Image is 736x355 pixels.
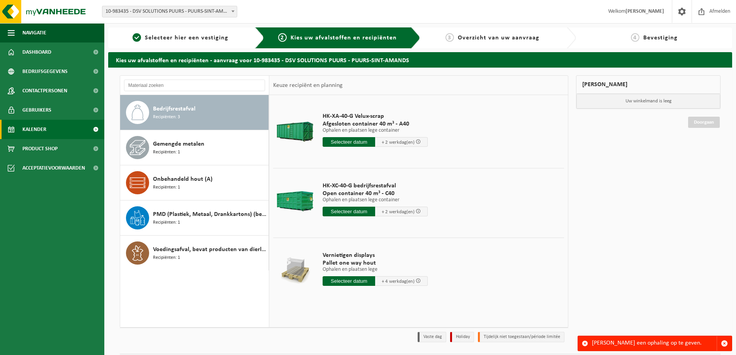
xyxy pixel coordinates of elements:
[22,158,85,178] span: Acceptatievoorwaarden
[120,130,269,165] button: Gemengde metalen Recipiënten: 1
[382,209,415,214] span: + 2 werkdag(en)
[323,137,375,147] input: Selecteer datum
[323,120,428,128] span: Afgesloten container 40 m³ - A40
[22,42,51,62] span: Dashboard
[382,140,415,145] span: + 2 werkdag(en)
[269,76,347,95] div: Keuze recipiënt en planning
[153,245,267,254] span: Voedingsafval, bevat producten van dierlijke oorsprong, onverpakt, categorie 3
[124,80,265,91] input: Materiaal zoeken
[153,114,180,121] span: Recipiënten: 3
[22,120,46,139] span: Kalender
[153,210,267,219] span: PMD (Plastiek, Metaal, Drankkartons) (bedrijven)
[458,35,539,41] span: Overzicht van uw aanvraag
[643,35,678,41] span: Bevestiging
[323,112,428,120] span: HK-XA-40-G Velux-scrap
[323,197,428,203] p: Ophalen en plaatsen lege container
[478,332,564,342] li: Tijdelijk niet toegestaan/période limitée
[153,219,180,226] span: Recipiënten: 1
[450,332,474,342] li: Holiday
[22,139,58,158] span: Product Shop
[278,33,287,42] span: 2
[631,33,639,42] span: 4
[323,276,375,286] input: Selecteer datum
[112,33,249,42] a: 1Selecteer hier een vestiging
[323,251,428,259] span: Vernietigen displays
[22,81,67,100] span: Contactpersonen
[153,139,204,149] span: Gemengde metalen
[592,336,717,351] div: [PERSON_NAME] een ophaling op te geven.
[153,149,180,156] span: Recipiënten: 1
[22,23,46,42] span: Navigatie
[120,165,269,200] button: Onbehandeld hout (A) Recipiënten: 1
[120,200,269,236] button: PMD (Plastiek, Metaal, Drankkartons) (bedrijven) Recipiënten: 1
[120,236,269,270] button: Voedingsafval, bevat producten van dierlijke oorsprong, onverpakt, categorie 3 Recipiënten: 1
[120,95,269,130] button: Bedrijfsrestafval Recipiënten: 3
[153,104,195,114] span: Bedrijfsrestafval
[626,8,664,14] strong: [PERSON_NAME]
[445,33,454,42] span: 3
[22,62,68,81] span: Bedrijfsgegevens
[323,190,428,197] span: Open container 40 m³ - C40
[133,33,141,42] span: 1
[323,259,428,267] span: Pallet one way hout
[145,35,228,41] span: Selecteer hier een vestiging
[323,267,428,272] p: Ophalen en plaatsen lege
[323,128,428,133] p: Ophalen en plaatsen lege container
[291,35,397,41] span: Kies uw afvalstoffen en recipiënten
[576,75,721,94] div: [PERSON_NAME]
[382,279,415,284] span: + 4 werkdag(en)
[108,52,732,67] h2: Kies uw afvalstoffen en recipiënten - aanvraag voor 10-983435 - DSV SOLUTIONS PUURS - PUURS-SINT-...
[22,100,51,120] span: Gebruikers
[153,184,180,191] span: Recipiënten: 1
[688,117,720,128] a: Doorgaan
[323,207,375,216] input: Selecteer datum
[102,6,237,17] span: 10-983435 - DSV SOLUTIONS PUURS - PUURS-SINT-AMANDS
[418,332,446,342] li: Vaste dag
[323,182,428,190] span: HK-XC-40-G bedrijfsrestafval
[576,94,720,109] p: Uw winkelmand is leeg
[153,175,212,184] span: Onbehandeld hout (A)
[153,254,180,262] span: Recipiënten: 1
